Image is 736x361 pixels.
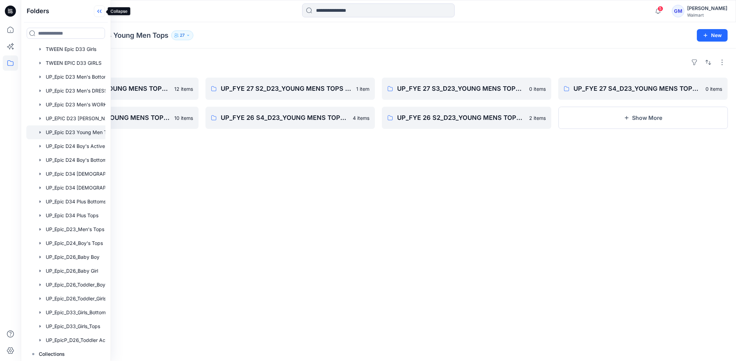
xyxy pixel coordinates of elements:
[558,107,728,129] button: Show More
[529,85,546,93] p: 0 items
[658,6,663,11] span: 5
[382,107,551,129] a: UP_FYE 26 S2_D23_YOUNG MENS TOPS EPIC2 items
[29,78,199,100] a: UP_FYE 27 S1_D23_YOUNG MENS TOPS EPIC12 items
[397,113,525,123] p: UP_FYE 26 S2_D23_YOUNG MENS TOPS EPIC
[180,32,185,39] p: 27
[687,12,727,18] div: Walmart
[221,84,352,94] p: UP_FYE 27 S2_D23_YOUNG MENS TOPS EPIC
[205,107,375,129] a: UP_FYE 26 S4_D23_YOUNG MENS TOPS EPIC4 items
[39,350,65,358] p: Collections
[221,113,349,123] p: UP_FYE 26 S4_D23_YOUNG MENS TOPS EPIC
[174,85,193,93] p: 12 items
[29,107,199,129] a: UP_FYE 26 S3_D23_YOUNG MENS TOPS EPIC10 items
[353,114,369,122] p: 4 items
[171,30,193,40] button: 27
[356,85,369,93] p: 1 item
[382,78,551,100] a: UP_FYE 27 S3_D23_YOUNG MENS TOPS EPIC0 items
[573,84,701,94] p: UP_FYE 27 S4_D23_YOUNG MENS TOPS EPIC
[687,4,727,12] div: [PERSON_NAME]
[205,78,375,100] a: UP_FYE 27 S2_D23_YOUNG MENS TOPS EPIC1 item
[69,30,168,40] p: UP_Epic D23 Young Men Tops
[174,114,193,122] p: 10 items
[397,84,525,94] p: UP_FYE 27 S3_D23_YOUNG MENS TOPS EPIC
[558,78,728,100] a: UP_FYE 27 S4_D23_YOUNG MENS TOPS EPIC0 items
[672,5,684,17] div: GM
[706,85,722,93] p: 0 items
[697,29,728,42] button: New
[529,114,546,122] p: 2 items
